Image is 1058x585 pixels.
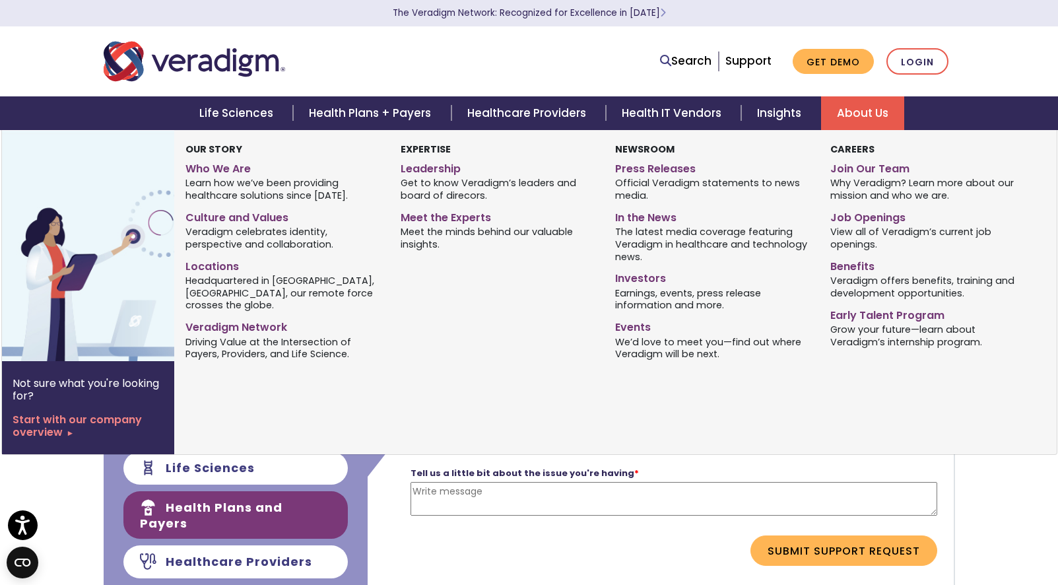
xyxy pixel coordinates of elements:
[660,52,711,70] a: Search
[185,335,380,361] span: Driving Value at the Intersection of Payers, Providers, and Life Science.
[185,143,242,156] strong: Our Story
[401,176,595,202] span: Get to know Veradigm’s leaders and board of direcors.
[615,316,810,335] a: Events
[615,157,810,176] a: Press Releases
[451,96,606,130] a: Healthcare Providers
[411,467,639,479] strong: Tell us a little bit about the issue you're having
[13,413,164,438] a: Start with our company overview
[830,225,1025,251] span: View all of Veradigm’s current job openings.
[615,206,810,225] a: In the News
[615,176,810,202] span: Official Veradigm statements to news media.
[7,547,38,578] button: Open CMP widget
[185,255,380,274] a: Locations
[185,176,380,202] span: Learn how we’ve been providing healthcare solutions since [DATE].
[830,322,1025,348] span: Grow your future—learn about Veradigm’s internship program.
[725,53,772,69] a: Support
[2,130,215,361] img: Vector image of Veradigm’s Story
[795,519,1042,569] iframe: Drift Chat Widget
[401,206,595,225] a: Meet the Experts
[104,40,285,83] img: Veradigm logo
[615,286,810,312] span: Earnings, events, press release information and more.
[293,96,451,130] a: Health Plans + Payers
[750,535,937,566] button: Submit Support Request
[185,316,380,335] a: Veradigm Network
[830,255,1025,274] a: Benefits
[660,7,666,19] span: Learn More
[401,157,595,176] a: Leadership
[401,143,451,156] strong: Expertise
[401,225,595,251] span: Meet the minds behind our valuable insights.
[615,267,810,286] a: Investors
[185,206,380,225] a: Culture and Values
[185,225,380,251] span: Veradigm celebrates identity, perspective and collaboration.
[830,157,1025,176] a: Join Our Team
[185,157,380,176] a: Who We Are
[886,48,948,75] a: Login
[830,143,875,156] strong: Careers
[830,176,1025,202] span: Why Veradigm? Learn more about our mission and who we are.
[615,225,810,263] span: The latest media coverage featuring Veradigm in healthcare and technology news.
[830,304,1025,323] a: Early Talent Program
[793,49,874,75] a: Get Demo
[183,96,293,130] a: Life Sciences
[741,96,821,130] a: Insights
[185,273,380,312] span: Headquartered in [GEOGRAPHIC_DATA], [GEOGRAPHIC_DATA], our remote force crosses the globe.
[606,96,741,130] a: Health IT Vendors
[821,96,904,130] a: About Us
[615,335,810,361] span: We’d love to meet you—find out where Veradigm will be next.
[13,377,164,402] p: Not sure what you're looking for?
[830,273,1025,299] span: Veradigm offers benefits, training and development opportunities.
[830,206,1025,225] a: Job Openings
[393,7,666,19] a: The Veradigm Network: Recognized for Excellence in [DATE]Learn More
[615,143,675,156] strong: Newsroom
